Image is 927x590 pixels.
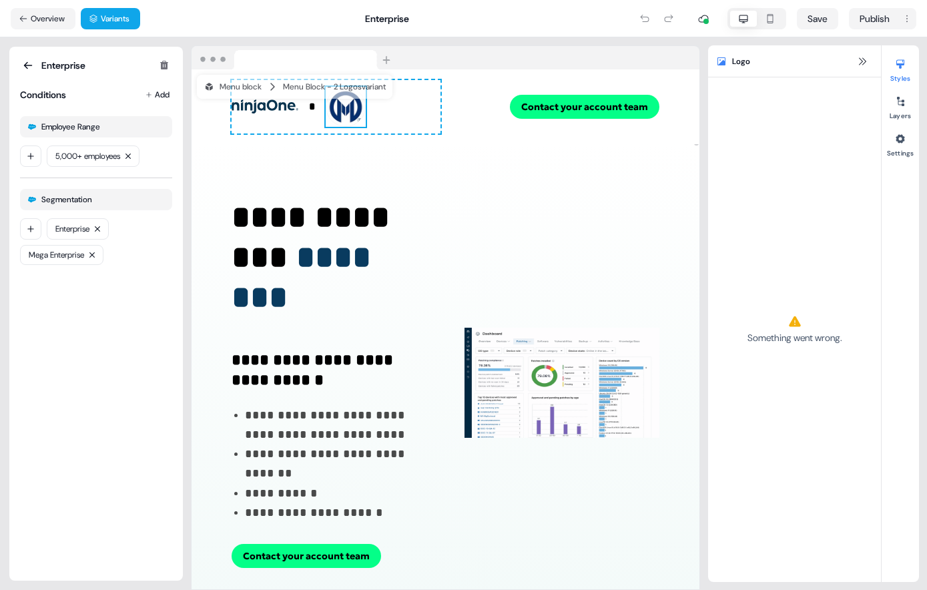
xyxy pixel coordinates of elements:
[41,194,92,205] div: Segmentation
[204,80,262,93] div: Menu block
[882,53,919,83] button: Styles
[732,55,750,68] span: Logo
[20,88,66,101] div: Conditions
[882,91,919,120] button: Layers
[365,12,409,25] span: Enterprise
[849,8,898,29] button: Publish
[81,8,140,29] button: Variants
[283,80,386,93] div: Menu Block - 2 Logos variant
[55,152,120,160] span: 5,000+ employees
[143,84,172,105] button: Add
[192,46,396,70] img: Browser topbar
[510,95,659,119] button: Contact your account team
[41,121,100,132] div: Employee Range
[55,225,89,233] span: Enterprise
[232,544,381,568] button: Contact your account team
[747,331,842,344] div: Something went wrong.
[882,128,919,158] button: Settings
[451,95,660,119] div: Contact your account team
[797,8,838,29] button: Save
[465,198,660,569] img: Image
[41,59,85,72] span: Enterprise
[11,8,75,29] button: Overview
[29,251,84,259] span: Mega Enterprise
[232,544,427,568] div: Contact your account team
